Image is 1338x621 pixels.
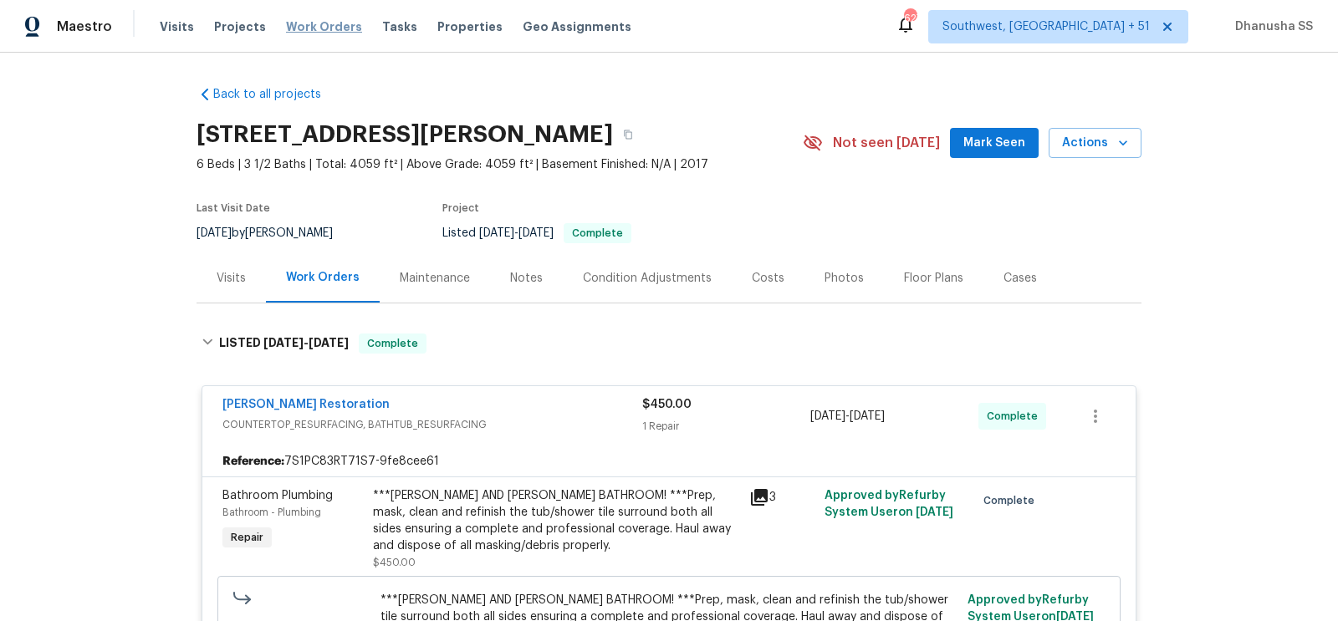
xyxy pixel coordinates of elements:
[57,18,112,35] span: Maestro
[160,18,194,35] span: Visits
[825,490,953,518] span: Approved by Refurby System User on
[197,86,357,103] a: Back to all projects
[479,227,514,239] span: [DATE]
[437,18,503,35] span: Properties
[810,408,885,425] span: -
[222,507,321,517] span: Bathroom - Plumbing
[219,333,349,354] h6: LISTED
[373,487,739,554] div: ***[PERSON_NAME] AND [PERSON_NAME] BATHROOM! ***Prep, mask, clean and refinish the tub/shower til...
[442,203,479,213] span: Project
[510,270,543,287] div: Notes
[642,418,810,435] div: 1 Repair
[222,490,333,501] span: Bathroom Plumbing
[197,317,1141,370] div: LISTED [DATE]-[DATE]Complete
[286,269,360,286] div: Work Orders
[850,410,885,422] span: [DATE]
[197,203,270,213] span: Last Visit Date
[942,18,1150,35] span: Southwest, [GEOGRAPHIC_DATA] + 51
[197,156,803,173] span: 6 Beds | 3 1/2 Baths | Total: 4059 ft² | Above Grade: 4059 ft² | Basement Finished: N/A | 2017
[202,446,1136,476] div: 7S1PC83RT71S7-9fe8cee61
[987,408,1044,425] span: Complete
[382,21,417,33] span: Tasks
[263,337,304,349] span: [DATE]
[983,492,1041,509] span: Complete
[904,270,963,287] div: Floor Plans
[523,18,631,35] span: Geo Assignments
[916,506,953,518] span: [DATE]
[565,228,630,238] span: Complete
[950,128,1039,159] button: Mark Seen
[810,410,845,422] span: [DATE]
[217,270,246,287] div: Visits
[904,10,916,27] div: 627
[197,223,353,243] div: by [PERSON_NAME]
[214,18,266,35] span: Projects
[1004,270,1037,287] div: Cases
[749,487,815,507] div: 3
[197,126,613,143] h2: [STREET_ADDRESS][PERSON_NAME]
[222,453,284,470] b: Reference:
[309,337,349,349] span: [DATE]
[1062,133,1128,154] span: Actions
[197,227,232,239] span: [DATE]
[752,270,784,287] div: Costs
[833,135,940,151] span: Not seen [DATE]
[224,529,270,546] span: Repair
[825,270,864,287] div: Photos
[583,270,712,287] div: Condition Adjustments
[442,227,631,239] span: Listed
[963,133,1025,154] span: Mark Seen
[222,399,390,410] a: [PERSON_NAME] Restoration
[286,18,362,35] span: Work Orders
[479,227,554,239] span: -
[518,227,554,239] span: [DATE]
[263,337,349,349] span: -
[1049,128,1141,159] button: Actions
[360,335,425,352] span: Complete
[642,399,692,410] span: $450.00
[222,416,642,433] span: COUNTERTOP_RESURFACING, BATHTUB_RESURFACING
[613,120,643,150] button: Copy Address
[1228,18,1313,35] span: Dhanusha SS
[400,270,470,287] div: Maintenance
[373,557,416,568] span: $450.00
